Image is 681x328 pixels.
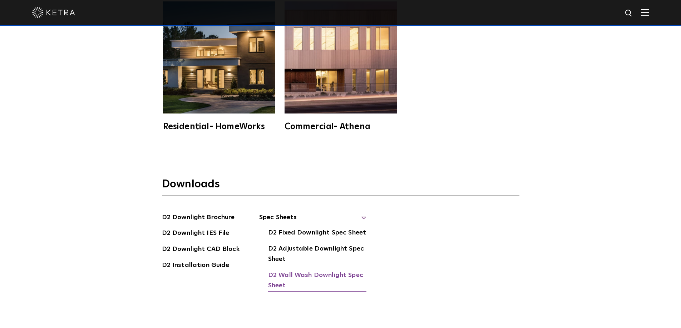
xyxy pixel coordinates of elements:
a: Commercial- Athena [283,1,398,131]
a: Residential- HomeWorks [162,1,276,131]
a: D2 Downlight Brochure [162,212,235,224]
a: D2 Installation Guide [162,260,230,272]
a: D2 Downlight IES File [162,228,230,239]
span: Spec Sheets [259,212,366,228]
img: ketra-logo-2019-white [32,7,75,18]
div: Commercial- Athena [285,122,397,131]
h3: Downloads [162,177,519,196]
a: D2 Adjustable Downlight Spec Sheet [268,244,366,266]
img: homeworks_hero [163,1,275,113]
a: D2 Wall Wash Downlight Spec Sheet [268,270,366,292]
img: athena-square [285,1,397,113]
a: D2 Downlight CAD Block [162,244,240,256]
img: Hamburger%20Nav.svg [641,9,649,16]
a: D2 Fixed Downlight Spec Sheet [268,228,366,239]
img: search icon [625,9,633,18]
div: Residential- HomeWorks [163,122,275,131]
